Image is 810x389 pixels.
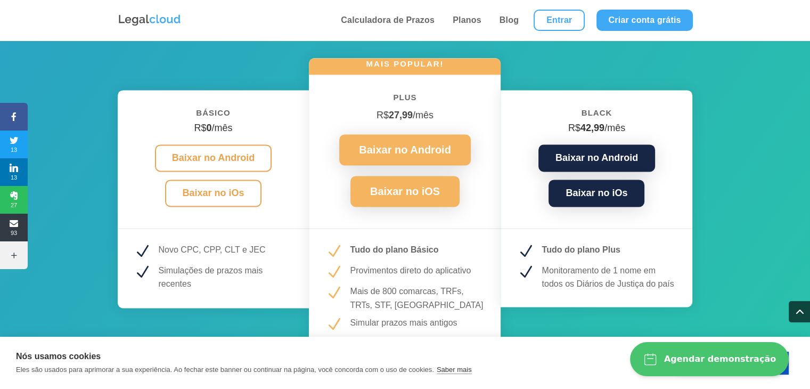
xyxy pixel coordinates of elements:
[325,243,342,260] span: N
[549,180,644,207] a: Baixar no iOs
[155,144,272,172] a: Baixar no Android
[134,264,151,281] span: N
[118,13,182,27] img: Logo da Legalcloud
[325,285,342,302] span: N
[16,352,101,361] strong: Nós usamos cookies
[377,110,433,120] span: R$ /mês
[159,243,293,257] p: Novo CPC, CPP, CLT e JEC
[534,10,585,31] a: Entrar
[542,264,676,291] p: Monitoramento de 1 nome em todos os Diários de Justiça do país
[350,245,438,254] strong: Tudo do plano Básico
[206,123,211,133] strong: 0
[134,243,151,260] span: N
[309,58,501,75] h6: MAIS POPULAR!
[325,264,342,281] span: N
[538,144,655,172] a: Baixar no Android
[165,180,261,207] a: Baixar no iOs
[134,106,293,125] h6: BÁSICO
[437,366,472,374] a: Saber mais
[517,243,534,260] span: N
[350,264,485,278] p: Provimentos direto do aplicativo
[389,110,413,120] strong: 27,99
[325,91,485,110] h6: PLUS
[16,366,434,374] p: Eles são usados para aprimorar a sua experiência. Ao fechar este banner ou continuar na página, v...
[517,106,676,125] h6: Black
[339,134,471,165] a: Baixar no Android
[350,285,485,312] p: Mais de 800 comarcas, TRFs, TRTs, STF, [GEOGRAPHIC_DATA]
[596,10,692,31] a: Criar conta grátis
[159,264,293,291] p: Simulações de prazos mais recentes
[517,264,534,281] span: N
[517,123,676,140] h4: R$ /mês
[542,245,620,254] strong: Tudo do plano Plus
[350,316,485,330] p: Simular prazos mais antigos
[580,123,604,133] strong: 42,99
[350,176,460,207] a: Baixar no iOS
[134,123,293,140] h4: R$ /mês
[325,316,342,333] span: N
